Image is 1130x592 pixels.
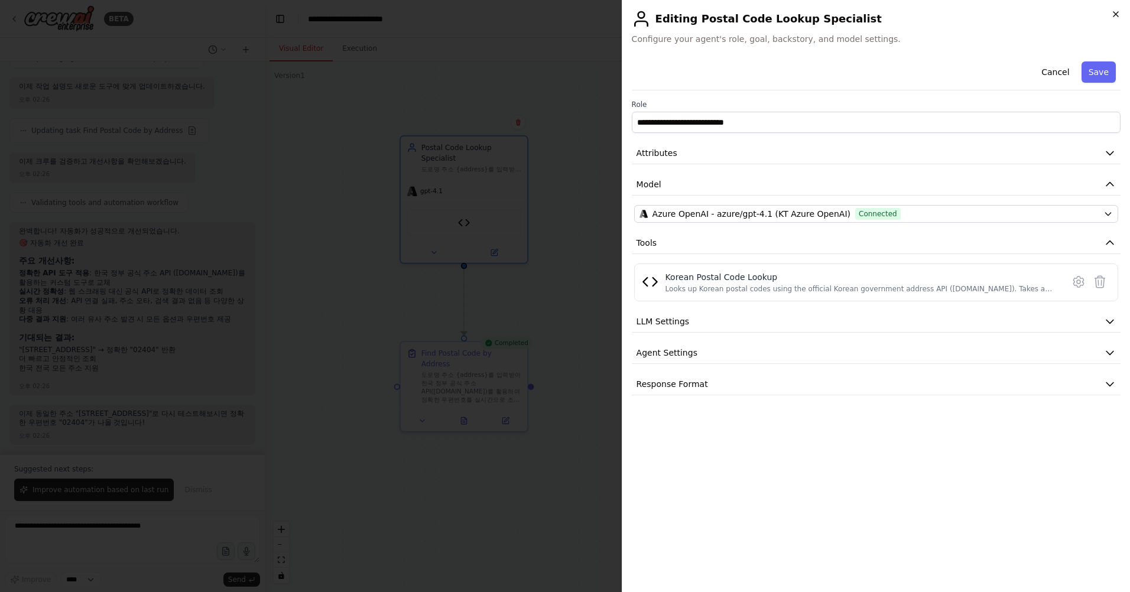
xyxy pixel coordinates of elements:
[632,342,1121,364] button: Agent Settings
[1068,271,1089,292] button: Configure tool
[632,373,1121,395] button: Response Format
[632,142,1121,164] button: Attributes
[632,311,1121,333] button: LLM Settings
[637,378,708,390] span: Response Format
[1034,61,1076,83] button: Cancel
[1089,271,1110,292] button: Delete tool
[632,174,1121,196] button: Model
[637,315,690,327] span: LLM Settings
[652,208,850,220] span: Azure OpenAI - azure/gpt-4.1 (KT Azure OpenAI)
[1082,61,1116,83] button: Save
[632,100,1121,109] label: Role
[665,271,1056,283] div: Korean Postal Code Lookup
[665,284,1056,294] div: Looks up Korean postal codes using the official Korean government address API ([DOMAIN_NAME]). Ta...
[855,208,901,220] span: Connected
[637,237,657,249] span: Tools
[634,205,1118,223] button: Azure OpenAI - azure/gpt-4.1 (KT Azure OpenAI)Connected
[632,33,1121,45] span: Configure your agent's role, goal, backstory, and model settings.
[632,232,1121,254] button: Tools
[637,347,697,359] span: Agent Settings
[632,9,1121,28] h2: Editing Postal Code Lookup Specialist
[637,178,661,190] span: Model
[642,274,658,290] img: Korean Postal Code Lookup
[637,147,677,159] span: Attributes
